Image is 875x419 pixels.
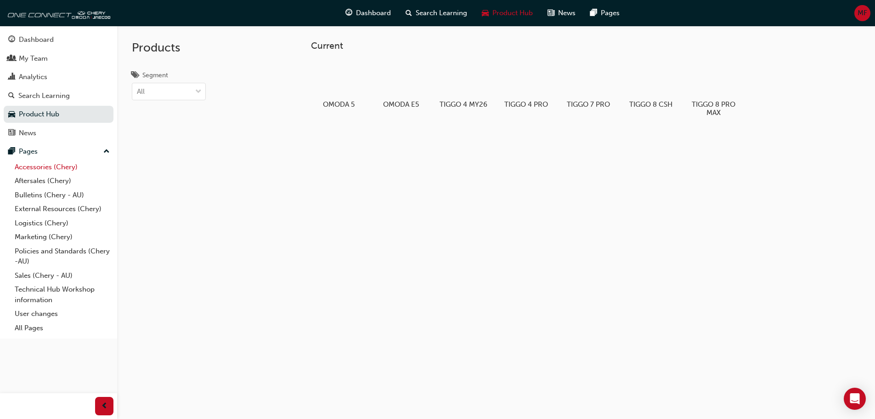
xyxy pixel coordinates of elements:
a: news-iconNews [540,4,583,23]
div: Segment [142,71,168,80]
span: guage-icon [8,36,15,44]
a: Dashboard [4,31,113,48]
div: Analytics [19,72,47,82]
span: car-icon [482,7,489,19]
a: User changes [11,307,113,321]
span: Pages [601,8,620,18]
span: News [558,8,576,18]
span: tags-icon [132,72,139,80]
div: Dashboard [19,34,54,45]
span: guage-icon [345,7,352,19]
span: prev-icon [101,401,108,412]
a: Technical Hub Workshop information [11,282,113,307]
a: guage-iconDashboard [338,4,398,23]
div: Search Learning [18,91,70,101]
h5: TIGGO 8 PRO MAX [689,100,738,117]
div: All [137,86,145,97]
span: car-icon [8,110,15,119]
a: OMODA E5 [373,58,429,112]
span: search-icon [8,92,15,100]
a: TIGGO 7 PRO [561,58,616,112]
span: pages-icon [8,148,15,156]
h2: Products [132,40,206,55]
h3: Current [311,40,833,51]
a: Aftersales (Chery) [11,174,113,188]
a: Policies and Standards (Chery -AU) [11,244,113,269]
span: news-icon [8,129,15,138]
a: Logistics (Chery) [11,216,113,230]
h5: OMODA 5 [315,100,363,109]
h5: TIGGO 8 CSH [627,100,675,109]
h5: OMODA E5 [377,100,425,109]
a: TIGGO 8 PRO MAX [686,58,741,120]
a: search-iconSearch Learning [398,4,474,23]
h5: TIGGO 4 PRO [502,100,550,109]
a: TIGGO 4 PRO [498,58,553,112]
a: Product Hub [4,106,113,123]
a: OMODA 5 [311,58,366,112]
span: up-icon [103,146,110,158]
span: pages-icon [590,7,597,19]
div: Open Intercom Messenger [844,388,866,410]
a: car-iconProduct Hub [474,4,540,23]
h5: TIGGO 4 MY26 [440,100,488,109]
button: MF [854,5,870,21]
span: chart-icon [8,73,15,81]
span: Dashboard [356,8,391,18]
span: news-icon [548,7,554,19]
a: Marketing (Chery) [11,230,113,244]
img: oneconnect [5,4,110,22]
a: TIGGO 8 CSH [623,58,678,112]
button: Pages [4,143,113,160]
h5: TIGGO 7 PRO [565,100,613,109]
a: Analytics [4,69,113,86]
span: Product Hub [492,8,533,18]
a: Sales (Chery - AU) [11,269,113,283]
a: TIGGO 4 MY26 [436,58,491,112]
a: My Team [4,50,113,67]
div: Pages [19,146,38,157]
a: Bulletins (Chery - AU) [11,188,113,202]
a: News [4,125,113,142]
span: Search Learning [416,8,467,18]
a: pages-iconPages [583,4,627,23]
a: Accessories (Chery) [11,160,113,174]
a: External Resources (Chery) [11,202,113,216]
span: MF [858,8,867,18]
div: My Team [19,53,48,64]
div: News [19,128,36,138]
span: down-icon [195,86,202,98]
a: Search Learning [4,87,113,104]
span: search-icon [406,7,412,19]
a: All Pages [11,321,113,335]
button: DashboardMy TeamAnalyticsSearch LearningProduct HubNews [4,29,113,143]
span: people-icon [8,55,15,63]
